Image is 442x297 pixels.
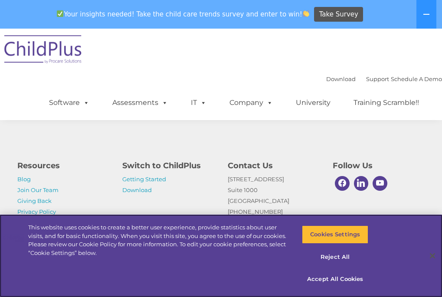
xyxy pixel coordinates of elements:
[303,10,309,17] img: 👏
[17,197,52,204] a: Giving Back
[391,75,442,82] a: Schedule A Demo
[366,75,389,82] a: Support
[423,246,442,265] button: Close
[287,94,339,111] a: University
[122,160,215,172] h4: Switch to ChildPlus
[302,248,368,266] button: Reject All
[57,10,63,17] img: ✅
[333,174,352,193] a: Facebook
[326,75,356,82] a: Download
[40,94,98,111] a: Software
[221,94,282,111] a: Company
[345,94,428,111] a: Training Scramble!!
[182,94,215,111] a: IT
[314,7,363,22] a: Take Survey
[352,174,371,193] a: Linkedin
[302,225,368,244] button: Cookies Settings
[228,174,320,228] p: [STREET_ADDRESS] Suite 1000 [GEOGRAPHIC_DATA] [PHONE_NUMBER]
[104,94,177,111] a: Assessments
[17,176,31,183] a: Blog
[17,208,56,215] a: Privacy Policy
[333,160,425,172] h4: Follow Us
[17,160,110,172] h4: Resources
[28,223,289,257] div: This website uses cookies to create a better user experience, provide statistics about user visit...
[122,176,166,183] a: Getting Started
[53,6,313,23] span: Your insights needed! Take the child care trends survey and enter to win!
[370,174,390,193] a: Youtube
[326,75,442,82] font: |
[302,270,368,288] button: Accept All Cookies
[228,160,320,172] h4: Contact Us
[122,186,152,193] a: Download
[319,7,358,22] span: Take Survey
[17,186,59,193] a: Join Our Team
